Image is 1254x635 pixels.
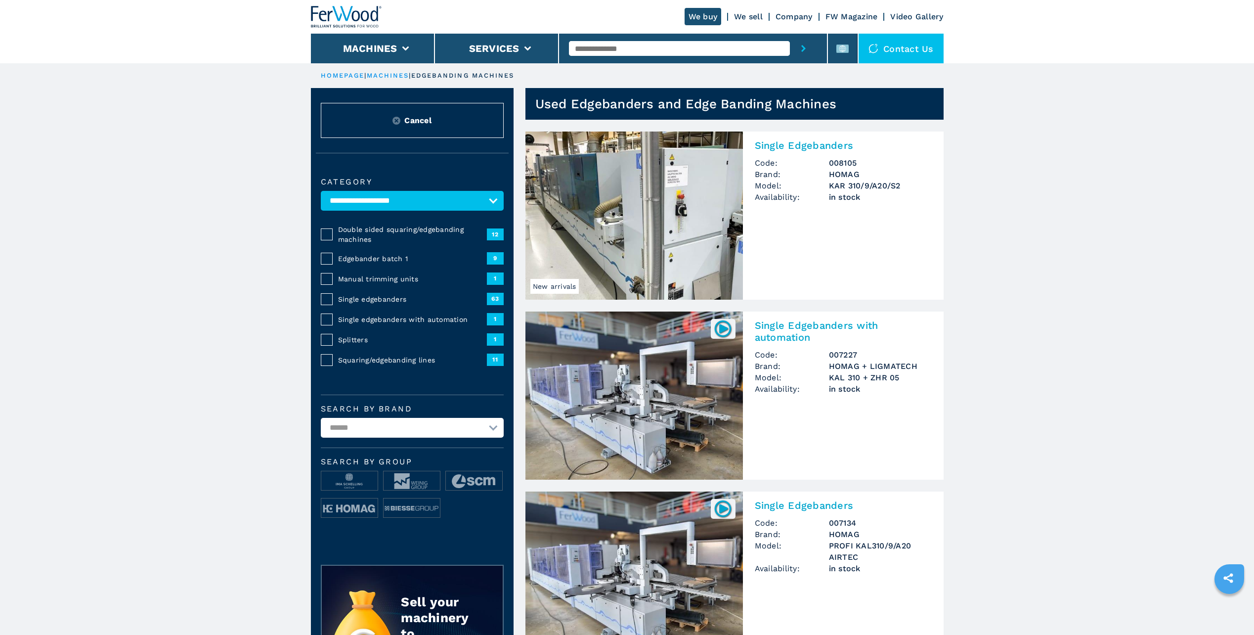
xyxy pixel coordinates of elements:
[530,279,579,294] span: New arrivals
[411,71,515,80] p: edgebanding machines
[338,225,487,244] span: Double sided squaring/edgebanding machines
[825,12,878,21] a: FW Magazine
[487,252,504,264] span: 9
[384,499,440,518] img: image
[829,383,932,395] span: in stock
[755,499,932,511] h2: Single Edgebanders
[338,274,487,284] span: Manual trimming units
[685,8,722,25] a: We buy
[713,319,733,338] img: 007227
[487,354,504,365] span: 11
[829,563,932,574] span: in stock
[1216,566,1241,590] a: sharethis
[755,169,829,180] span: Brand:
[364,72,366,79] span: |
[1212,590,1247,628] iframe: Chat
[321,72,365,79] a: HOMEPAGE
[338,355,487,365] span: Squaring/edgebanding lines
[535,96,837,112] h1: Used Edgebanders and Edge Banding Machines
[321,458,504,466] span: Search by group
[487,333,504,345] span: 1
[790,34,817,63] button: submit-button
[829,169,932,180] h3: HOMAG
[469,43,519,54] button: Services
[321,471,378,491] img: image
[829,517,932,529] h3: 007134
[829,191,932,203] span: in stock
[525,132,944,300] a: Single Edgebanders HOMAG KAR 310/9/A20/S2New arrivalsSingle EdgebandersCode:008105Brand:HOMAGMode...
[446,471,502,491] img: image
[338,335,487,345] span: Splitters
[392,117,400,125] img: Reset
[367,72,409,79] a: machines
[755,529,829,540] span: Brand:
[525,312,743,480] img: Single Edgebanders with automation HOMAG + LIGMATECH KAL 310 + ZHR 05
[311,6,382,28] img: Ferwood
[755,349,829,361] span: Code:
[755,319,932,343] h2: Single Edgebanders with automation
[343,43,397,54] button: Machines
[755,191,829,203] span: Availability:
[829,372,932,383] h3: KAL 310 + ZHR 05
[829,529,932,540] h3: HOMAG
[487,228,504,240] span: 12
[321,178,504,186] label: Category
[868,44,878,53] img: Contact us
[338,294,487,304] span: Single edgebanders
[338,254,487,264] span: Edgebander batch 1
[321,405,504,413] label: Search by brand
[829,157,932,169] h3: 008105
[755,563,829,574] span: Availability:
[713,499,733,518] img: 007134
[890,12,943,21] a: Video Gallery
[755,361,829,372] span: Brand:
[755,372,829,383] span: Model:
[525,312,944,480] a: Single Edgebanders with automation HOMAG + LIGMATECH KAL 310 + ZHR 05007227Single Edgebanders wit...
[829,540,932,563] h3: PROFI KAL310/9/A20 AIRTEC
[755,383,829,395] span: Availability:
[755,180,829,191] span: Model:
[321,499,378,518] img: image
[321,103,504,138] button: ResetCancel
[404,115,432,126] span: Cancel
[776,12,813,21] a: Company
[487,313,504,325] span: 1
[734,12,763,21] a: We sell
[755,157,829,169] span: Code:
[338,315,487,324] span: Single edgebanders with automation
[829,349,932,361] h3: 007227
[487,272,504,284] span: 1
[755,139,932,151] h2: Single Edgebanders
[829,180,932,191] h3: KAR 310/9/A20/S2
[859,34,944,63] div: Contact us
[525,132,743,300] img: Single Edgebanders HOMAG KAR 310/9/A20/S2
[384,471,440,491] img: image
[409,72,411,79] span: |
[829,361,932,372] h3: HOMAG + LIGMATECH
[755,517,829,529] span: Code:
[487,293,504,305] span: 63
[755,540,829,563] span: Model:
